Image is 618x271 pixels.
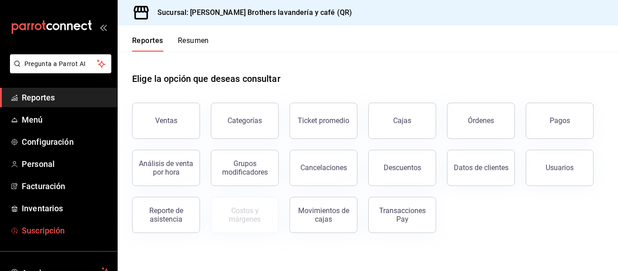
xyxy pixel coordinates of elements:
button: Ticket promedio [290,103,357,139]
div: Costos y márgenes [217,206,273,223]
button: Análisis de venta por hora [132,150,200,186]
button: open_drawer_menu [100,24,107,31]
button: Reportes [132,36,163,52]
div: Cancelaciones [300,163,347,172]
span: Personal [22,158,110,170]
button: Pregunta a Parrot AI [10,54,111,73]
span: Configuración [22,136,110,148]
button: Resumen [178,36,209,52]
div: Ticket promedio [298,116,349,125]
button: Grupos modificadores [211,150,279,186]
div: Transacciones Pay [374,206,430,223]
div: Movimientos de cajas [295,206,352,223]
h1: Elige la opción que deseas consultar [132,72,280,86]
button: Ventas [132,103,200,139]
button: Órdenes [447,103,515,139]
div: Descuentos [384,163,421,172]
button: Categorías [211,103,279,139]
div: Análisis de venta por hora [138,159,194,176]
a: Cajas [368,103,436,139]
div: Ventas [155,116,177,125]
div: Grupos modificadores [217,159,273,176]
a: Pregunta a Parrot AI [6,66,111,75]
div: Reporte de asistencia [138,206,194,223]
div: Categorías [228,116,262,125]
span: Inventarios [22,202,110,214]
button: Cancelaciones [290,150,357,186]
div: Datos de clientes [454,163,509,172]
h3: Sucursal: [PERSON_NAME] Brothers lavandería y café (QR) [150,7,352,18]
div: navigation tabs [132,36,209,52]
span: Suscripción [22,224,110,237]
button: Reporte de asistencia [132,197,200,233]
button: Pagos [526,103,594,139]
button: Transacciones Pay [368,197,436,233]
button: Movimientos de cajas [290,197,357,233]
span: Menú [22,114,110,126]
button: Contrata inventarios para ver este reporte [211,197,279,233]
button: Datos de clientes [447,150,515,186]
div: Órdenes [468,116,494,125]
span: Pregunta a Parrot AI [24,59,97,69]
button: Usuarios [526,150,594,186]
div: Pagos [550,116,570,125]
div: Cajas [393,115,412,126]
span: Facturación [22,180,110,192]
div: Usuarios [546,163,574,172]
button: Descuentos [368,150,436,186]
span: Reportes [22,91,110,104]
